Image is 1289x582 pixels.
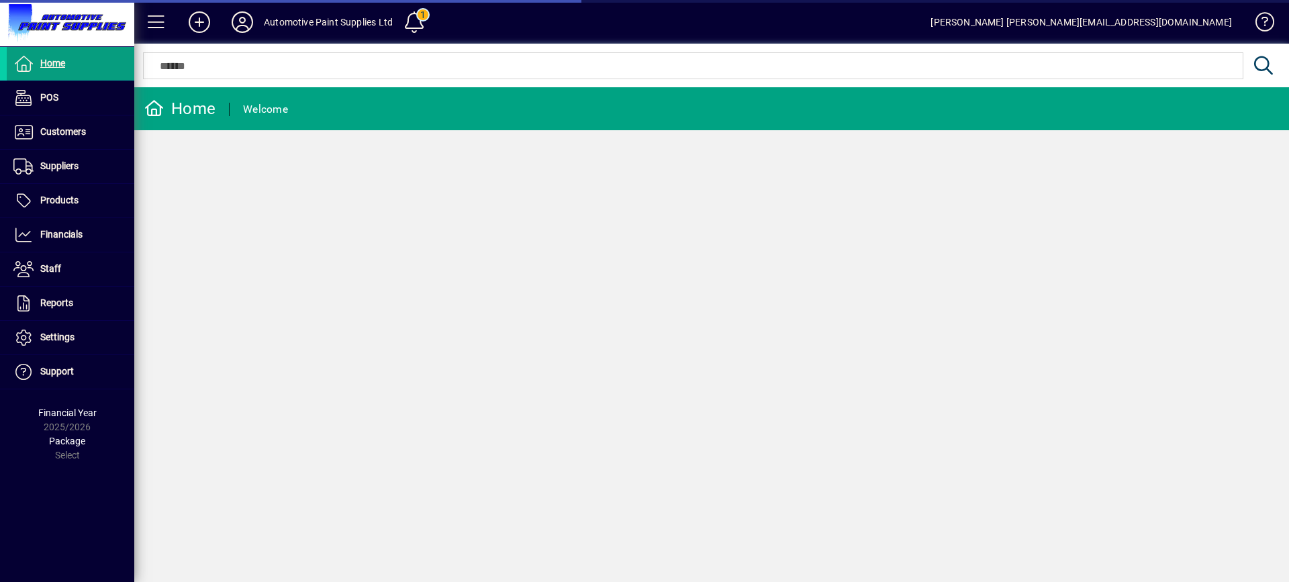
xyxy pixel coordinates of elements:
[7,115,134,149] a: Customers
[49,436,85,446] span: Package
[264,11,393,33] div: Automotive Paint Supplies Ltd
[40,160,79,171] span: Suppliers
[40,332,75,342] span: Settings
[7,81,134,115] a: POS
[40,229,83,240] span: Financials
[7,252,134,286] a: Staff
[40,195,79,205] span: Products
[40,58,65,68] span: Home
[40,126,86,137] span: Customers
[40,92,58,103] span: POS
[40,366,74,377] span: Support
[144,98,216,119] div: Home
[178,10,221,34] button: Add
[7,218,134,252] a: Financials
[1245,3,1272,46] a: Knowledge Base
[40,297,73,308] span: Reports
[221,10,264,34] button: Profile
[7,184,134,217] a: Products
[40,263,61,274] span: Staff
[7,321,134,354] a: Settings
[7,355,134,389] a: Support
[930,11,1232,33] div: [PERSON_NAME] [PERSON_NAME][EMAIL_ADDRESS][DOMAIN_NAME]
[7,287,134,320] a: Reports
[38,407,97,418] span: Financial Year
[243,99,288,120] div: Welcome
[7,150,134,183] a: Suppliers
